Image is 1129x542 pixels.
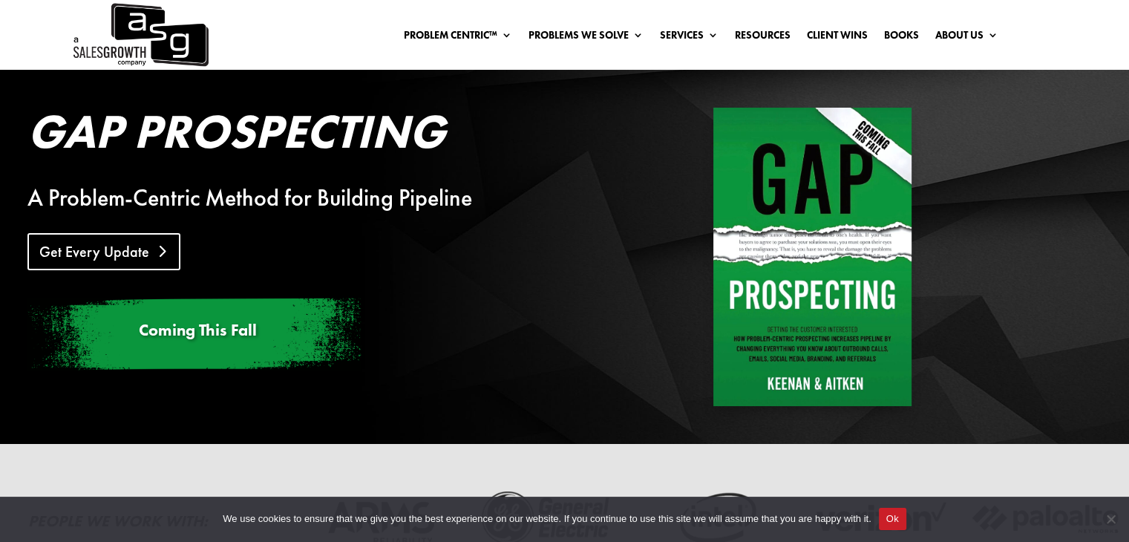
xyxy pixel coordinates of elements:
div: A Problem-Centric Method for Building Pipeline [27,189,583,207]
img: Gap Prospecting - Coming This Fall [713,108,912,405]
a: About Us [935,30,998,46]
a: Books [884,30,919,46]
a: Problem Centric™ [404,30,512,46]
span: Coming This Fall [139,319,257,341]
span: No [1103,512,1118,526]
a: Client Wins [807,30,868,46]
h2: Gap Prospecting [27,108,583,163]
button: Ok [879,508,906,530]
a: Problems We Solve [528,30,644,46]
a: Resources [735,30,791,46]
a: Get Every Update [27,233,180,270]
a: Services [660,30,719,46]
span: We use cookies to ensure that we give you the best experience on our website. If you continue to ... [223,512,871,526]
